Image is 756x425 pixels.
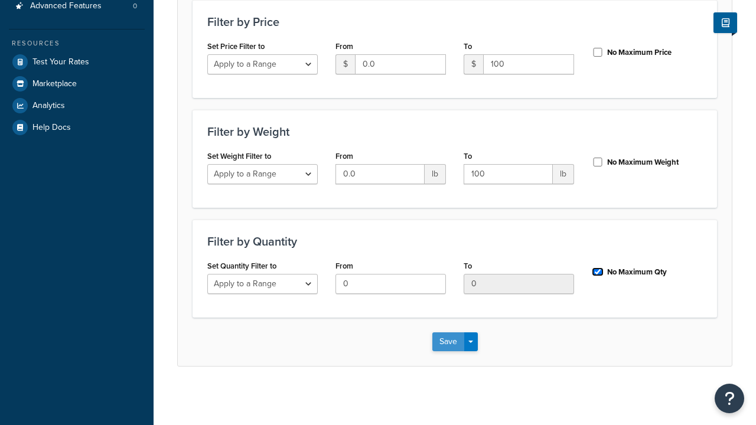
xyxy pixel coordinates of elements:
div: Resources [9,38,145,48]
a: Marketplace [9,73,145,94]
a: Help Docs [9,117,145,138]
a: Analytics [9,95,145,116]
a: Test Your Rates [9,51,145,73]
h3: Filter by Quantity [207,235,702,248]
button: Open Resource Center [715,384,744,413]
span: 0 [133,1,137,11]
span: $ [335,54,355,74]
label: To [464,152,472,161]
label: No Maximum Price [607,47,672,58]
label: No Maximum Weight [607,157,679,168]
span: Help Docs [32,123,71,133]
button: Save [432,332,464,351]
button: Show Help Docs [713,12,737,33]
label: From [335,152,353,161]
span: Analytics [32,101,65,111]
span: lb [553,164,574,184]
label: To [464,261,472,270]
span: lb [425,164,446,184]
label: Set Price Filter to [207,42,265,51]
h3: Filter by Weight [207,125,702,138]
label: From [335,261,353,270]
span: $ [464,54,483,74]
span: Test Your Rates [32,57,89,67]
h3: Filter by Price [207,15,702,28]
label: From [335,42,353,51]
span: Marketplace [32,79,77,89]
label: To [464,42,472,51]
label: No Maximum Qty [607,267,667,277]
span: Advanced Features [30,1,102,11]
label: Set Weight Filter to [207,152,271,161]
label: Set Quantity Filter to [207,261,276,270]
